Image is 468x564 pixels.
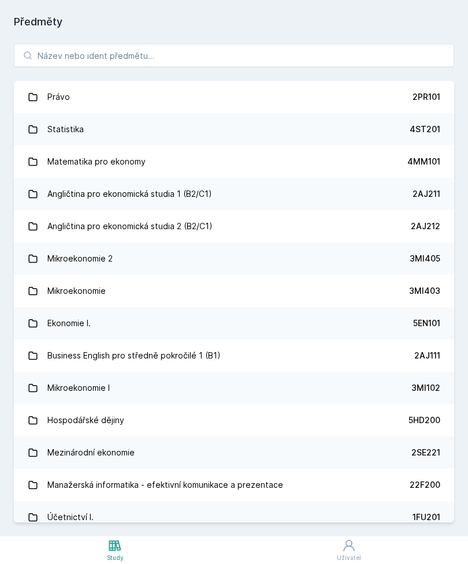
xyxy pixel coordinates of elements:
a: Hospodářské dějiny 5HD200 [14,404,454,436]
div: 2AJ212 [411,221,440,232]
div: Study [107,554,124,562]
a: Mikroekonomie I 3MI102 [14,372,454,404]
input: Název nebo ident předmětu… [14,44,454,67]
a: Matematika pro ekonomy 4MM101 [14,145,454,178]
div: 2PR101 [413,91,440,103]
div: Statistika [47,118,84,141]
div: 3MI102 [411,382,440,394]
h1: Předměty [14,14,454,30]
div: 2AJ111 [414,350,440,361]
a: Právo 2PR101 [14,81,454,113]
div: 2SE221 [411,447,440,458]
a: Statistika 4ST201 [14,113,454,145]
div: Mikroekonomie [47,279,106,302]
a: Manažerská informatika - efektivní komunikace a prezentace 22F200 [14,469,454,501]
div: Uživatel [337,554,361,562]
div: 5EN101 [413,318,440,329]
div: 3MI403 [409,285,440,297]
div: 1FU201 [413,511,440,523]
a: Účetnictví I. 1FU201 [14,501,454,533]
div: Účetnictví I. [47,506,94,529]
div: 4MM101 [407,156,440,167]
div: Hospodářské dějiny [47,409,124,432]
div: Angličtina pro ekonomická studia 2 (B2/C1) [47,215,213,238]
a: Angličtina pro ekonomická studia 1 (B2/C1) 2AJ211 [14,178,454,210]
div: 4ST201 [410,124,440,135]
div: Mikroekonomie 2 [47,247,113,270]
div: 5HD200 [408,414,440,426]
div: 22F200 [410,479,440,491]
div: 3MI405 [410,253,440,264]
div: Manažerská informatika - efektivní komunikace a prezentace [47,473,283,496]
div: Právo [47,85,70,109]
a: Mezinárodní ekonomie 2SE221 [14,436,454,469]
a: Angličtina pro ekonomická studia 2 (B2/C1) 2AJ212 [14,210,454,242]
div: Ekonomie I. [47,312,91,335]
a: Mikroekonomie 2 3MI405 [14,242,454,275]
div: 2AJ211 [413,188,440,200]
div: Business English pro středně pokročilé 1 (B1) [47,344,221,367]
a: Mikroekonomie 3MI403 [14,275,454,307]
div: Matematika pro ekonomy [47,150,146,173]
a: Business English pro středně pokročilé 1 (B1) 2AJ111 [14,339,454,372]
a: Ekonomie I. 5EN101 [14,307,454,339]
div: Angličtina pro ekonomická studia 1 (B2/C1) [47,182,212,206]
div: Mikroekonomie I [47,376,110,399]
div: Mezinárodní ekonomie [47,441,135,464]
